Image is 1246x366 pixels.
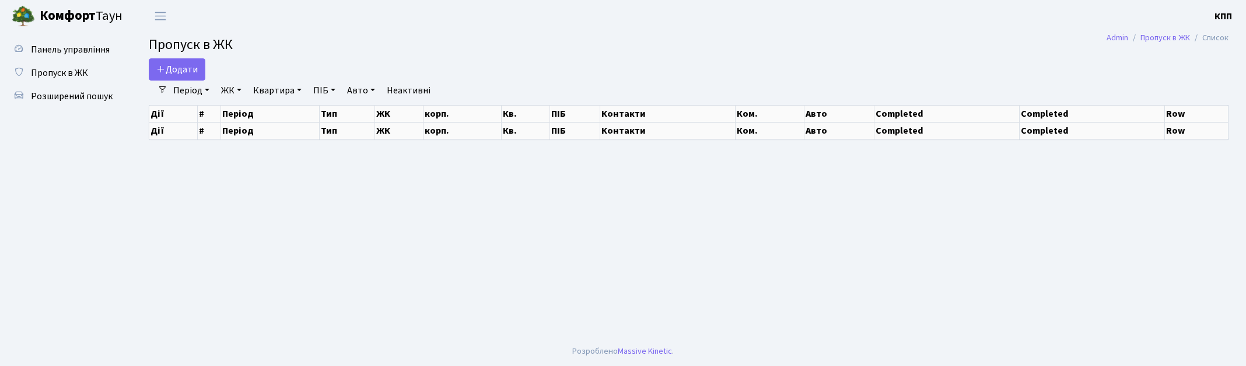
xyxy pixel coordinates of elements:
th: Тип [320,105,375,122]
th: Авто [804,122,874,139]
b: Комфорт [40,6,96,25]
a: Пропуск в ЖК [6,61,123,85]
li: Список [1190,32,1228,44]
div: Розроблено . [572,345,674,358]
th: Дії [149,105,198,122]
th: корп. [423,122,502,139]
nav: breadcrumb [1089,26,1246,50]
th: ЖК [374,122,423,139]
th: ПІБ [550,105,600,122]
a: Неактивні [382,81,435,100]
th: Кв. [502,122,550,139]
th: Тип [320,122,375,139]
a: КПП [1214,9,1232,23]
span: Додати [156,63,198,76]
th: ЖК [374,105,423,122]
b: КПП [1214,10,1232,23]
a: Квартира [249,81,306,100]
th: # [198,105,221,122]
a: Панель управління [6,38,123,61]
th: Період [221,122,320,139]
th: Completed [874,122,1019,139]
th: Completed [1019,122,1164,139]
th: Completed [874,105,1019,122]
th: Completed [1019,105,1164,122]
th: Row [1165,122,1228,139]
a: Massive Kinetic [618,345,672,357]
span: Пропуск в ЖК [149,34,233,55]
a: Пропуск в ЖК [1140,32,1190,44]
th: Дії [149,122,198,139]
a: Період [169,81,214,100]
th: Авто [804,105,874,122]
a: Авто [342,81,380,100]
img: logo.png [12,5,35,28]
a: ПІБ [309,81,340,100]
th: # [198,122,221,139]
th: Контакти [600,105,736,122]
th: Кв. [502,105,550,122]
span: Таун [40,6,123,26]
th: Період [221,105,320,122]
th: Ком. [736,105,804,122]
th: ПІБ [550,122,600,139]
a: Admin [1107,32,1128,44]
button: Переключити навігацію [146,6,175,26]
a: Додати [149,58,205,81]
th: Контакти [600,122,736,139]
span: Пропуск в ЖК [31,67,88,79]
th: корп. [423,105,502,122]
span: Розширений пошук [31,90,113,103]
th: Ком. [736,122,804,139]
a: Розширений пошук [6,85,123,108]
th: Row [1165,105,1228,122]
a: ЖК [216,81,246,100]
span: Панель управління [31,43,110,56]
